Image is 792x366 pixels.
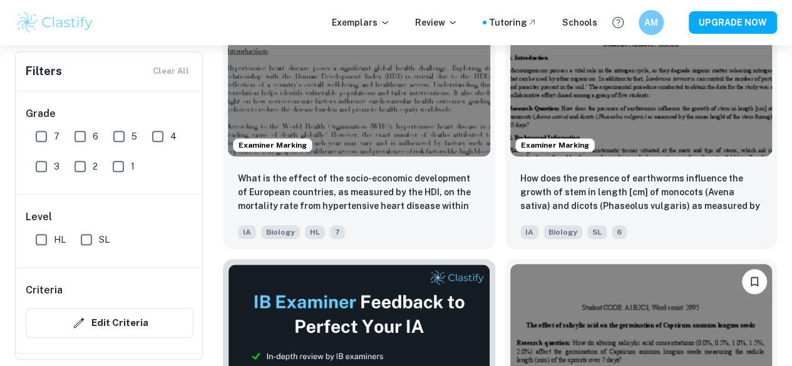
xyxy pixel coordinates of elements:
[415,16,458,29] p: Review
[305,225,325,239] span: HL
[26,106,193,121] h6: Grade
[587,225,607,239] span: SL
[238,225,256,239] span: IA
[516,140,594,151] span: Examiner Marking
[170,130,177,143] span: 4
[26,210,193,225] h6: Level
[26,63,62,80] h6: Filters
[332,16,390,29] p: Exemplars
[742,269,767,294] button: Bookmark
[612,225,627,239] span: 6
[543,225,582,239] span: Biology
[644,16,659,29] h6: AM
[54,160,59,173] span: 3
[131,130,137,143] span: 5
[607,12,629,33] button: Help and Feedback
[93,160,98,173] span: 2
[26,283,63,298] h6: Criteria
[54,233,66,247] span: HL
[562,16,597,29] a: Schools
[639,10,664,35] button: AM
[54,130,59,143] span: 7
[520,225,538,239] span: IA
[261,225,300,239] span: Biology
[131,160,135,173] span: 1
[26,308,193,338] button: Edit Criteria
[99,233,110,247] span: SL
[330,225,345,239] span: 7
[489,16,537,29] a: Tutoring
[520,171,763,214] p: How does the presence of earthworms influence the growth of stem in length [cm] of monocots (Aven...
[234,140,312,151] span: Examiner Marking
[93,130,98,143] span: 6
[689,11,777,34] button: UPGRADE NOW
[15,10,95,35] img: Clastify logo
[238,171,480,214] p: What is the effect of the socio-economic development of European countries, as measured by the HD...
